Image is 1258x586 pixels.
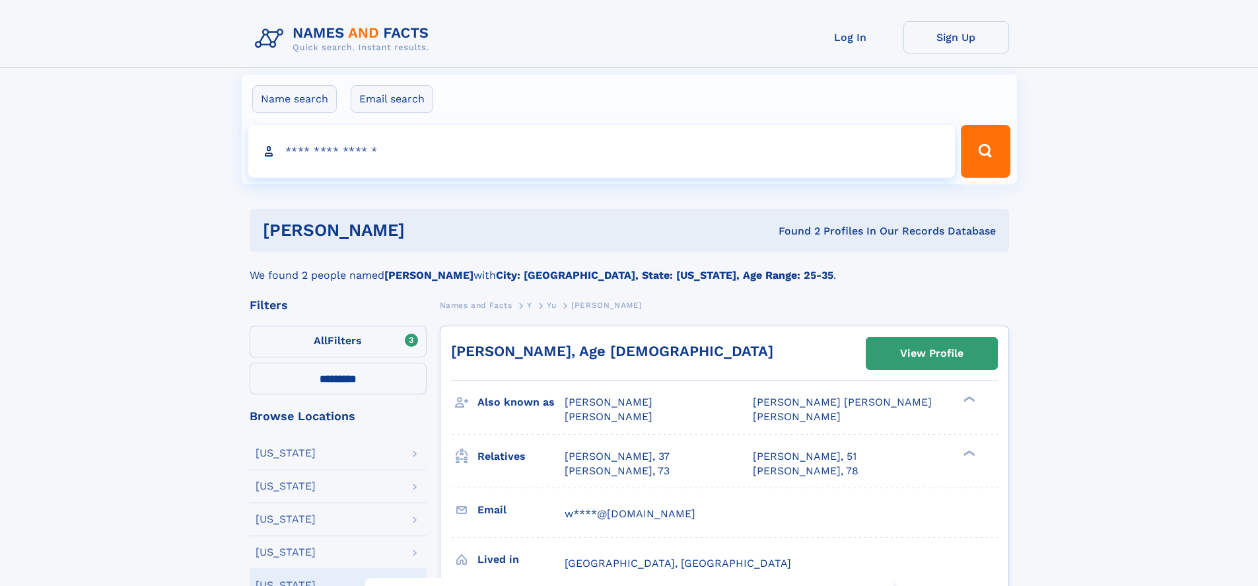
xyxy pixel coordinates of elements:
[565,464,670,478] a: [PERSON_NAME], 73
[256,547,316,558] div: [US_STATE]
[351,85,433,113] label: Email search
[250,326,427,357] label: Filters
[256,514,316,525] div: [US_STATE]
[527,297,532,313] a: Y
[496,269,833,281] b: City: [GEOGRAPHIC_DATA], State: [US_STATE], Age Range: 25-35
[592,224,996,238] div: Found 2 Profiles In Our Records Database
[250,410,427,422] div: Browse Locations
[477,548,565,571] h3: Lived in
[477,499,565,521] h3: Email
[960,449,976,457] div: ❯
[477,445,565,468] h3: Relatives
[961,125,1010,178] button: Search Button
[250,252,1009,283] div: We found 2 people named with .
[250,299,427,311] div: Filters
[565,396,652,408] span: [PERSON_NAME]
[753,410,841,423] span: [PERSON_NAME]
[547,301,556,310] span: Yu
[753,464,858,478] a: [PERSON_NAME], 78
[571,301,642,310] span: [PERSON_NAME]
[527,301,532,310] span: Y
[960,395,976,404] div: ❯
[440,297,512,313] a: Names and Facts
[256,481,316,492] div: [US_STATE]
[248,125,956,178] input: search input
[866,338,997,369] a: View Profile
[900,338,963,369] div: View Profile
[565,449,670,464] a: [PERSON_NAME], 37
[250,21,440,57] img: Logo Names and Facts
[565,410,652,423] span: [PERSON_NAME]
[314,334,328,347] span: All
[753,449,856,464] a: [PERSON_NAME], 51
[547,297,556,313] a: Yu
[477,391,565,414] h3: Also known as
[798,21,903,54] a: Log In
[753,396,932,408] span: [PERSON_NAME] [PERSON_NAME]
[565,557,791,569] span: [GEOGRAPHIC_DATA], [GEOGRAPHIC_DATA]
[451,343,773,359] a: [PERSON_NAME], Age [DEMOGRAPHIC_DATA]
[384,269,473,281] b: [PERSON_NAME]
[252,85,337,113] label: Name search
[903,21,1009,54] a: Sign Up
[263,222,592,238] h1: [PERSON_NAME]
[256,448,316,458] div: [US_STATE]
